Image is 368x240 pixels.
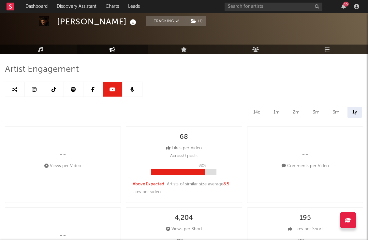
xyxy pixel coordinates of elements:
input: Search for artists [225,3,322,11]
div: 3m [308,107,324,118]
div: -- [302,151,308,159]
div: Comments per Video [282,162,329,170]
div: 1y [347,107,362,118]
div: 4,204 [175,214,193,222]
div: [PERSON_NAME] [57,16,138,27]
button: Tracking [146,16,187,26]
div: Views per Short [166,225,202,233]
span: 8.5 [223,182,229,186]
div: Likes per Short [288,225,323,233]
div: 15 [343,2,349,7]
div: Views per Video [44,162,81,170]
div: Likes per Video [166,144,202,152]
div: 6m [328,107,344,118]
div: -- [60,232,66,240]
div: 14d [248,107,265,118]
div: 2m [288,107,304,118]
div: : Artists of similar size average likes per video . [133,180,235,196]
button: 15 [341,4,346,9]
div: 68 [180,133,188,141]
div: -- [60,151,66,159]
button: (1) [187,16,206,26]
div: 195 [300,214,311,222]
div: 1m [269,107,285,118]
p: 82 % [199,162,206,169]
span: Above Expected [133,182,164,186]
span: Artist Engagement [5,66,79,73]
p: Across 0 posts [170,152,198,160]
span: ( 1 ) [187,16,206,26]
